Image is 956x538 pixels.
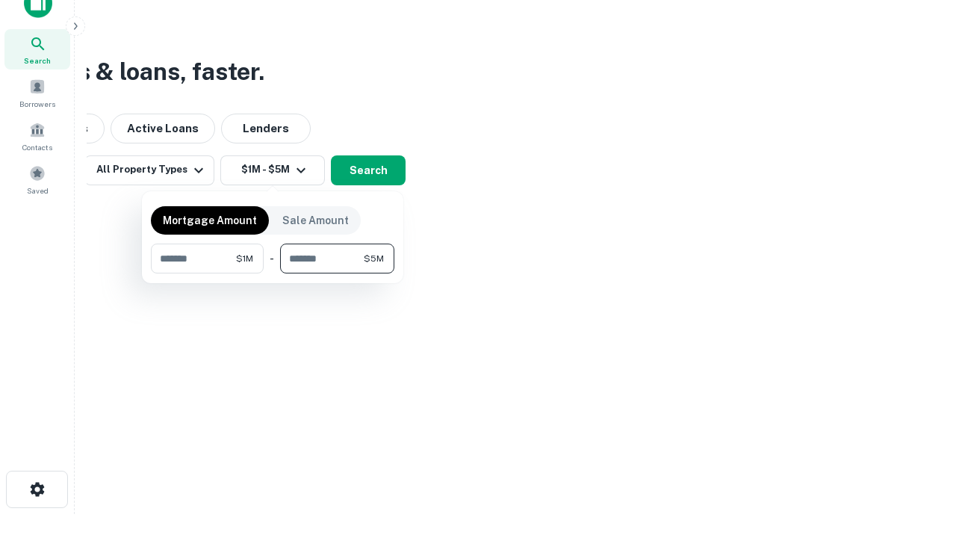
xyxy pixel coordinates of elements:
[881,418,956,490] iframe: Chat Widget
[236,252,253,265] span: $1M
[270,244,274,273] div: -
[282,212,349,229] p: Sale Amount
[364,252,384,265] span: $5M
[163,212,257,229] p: Mortgage Amount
